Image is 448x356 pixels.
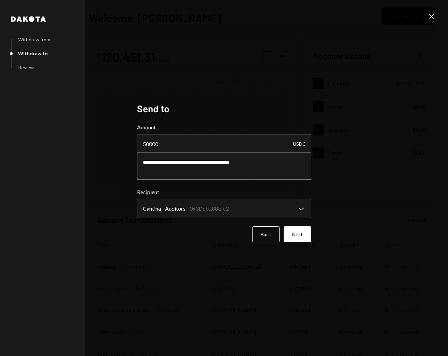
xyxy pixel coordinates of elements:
[137,134,311,153] input: Enter amount
[137,102,311,115] h2: Send to
[137,188,311,196] label: Recipient
[137,199,311,218] button: Recipient
[293,134,306,153] div: USDC
[190,204,229,213] div: 0x3Dcb...88Efc2
[137,123,311,131] label: Amount
[18,37,50,42] div: Withdraw from
[284,226,311,242] button: Next
[18,51,48,56] div: Withdraw to
[252,226,280,242] button: Back
[18,65,34,70] div: Review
